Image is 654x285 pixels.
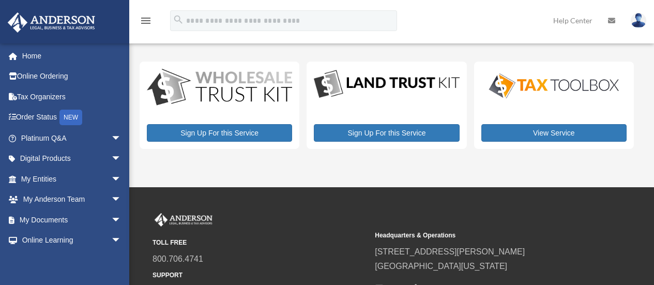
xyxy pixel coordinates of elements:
[153,237,368,248] small: TOLL FREE
[7,189,137,210] a: My Anderson Teamarrow_drop_down
[481,124,627,142] a: View Service
[173,14,184,25] i: search
[111,230,132,251] span: arrow_drop_down
[59,110,82,125] div: NEW
[7,107,137,128] a: Order StatusNEW
[153,213,215,227] img: Anderson Advisors Platinum Portal
[140,14,152,27] i: menu
[7,66,137,87] a: Online Ordering
[7,46,137,66] a: Home
[314,124,459,142] a: Sign Up For this Service
[147,124,292,142] a: Sign Up For this Service
[375,262,507,271] a: [GEOGRAPHIC_DATA][US_STATE]
[7,169,137,189] a: My Entitiesarrow_drop_down
[7,230,137,251] a: Online Learningarrow_drop_down
[314,69,459,100] img: LandTrust_lgo-1.jpg
[147,69,292,107] img: WS-Trust-Kit-lgo-1.jpg
[7,128,137,148] a: Platinum Q&Aarrow_drop_down
[5,12,98,33] img: Anderson Advisors Platinum Portal
[7,86,137,107] a: Tax Organizers
[111,128,132,149] span: arrow_drop_down
[7,148,132,169] a: Digital Productsarrow_drop_down
[375,230,590,241] small: Headquarters & Operations
[375,247,525,256] a: [STREET_ADDRESS][PERSON_NAME]
[153,270,368,281] small: SUPPORT
[7,209,137,230] a: My Documentsarrow_drop_down
[111,169,132,190] span: arrow_drop_down
[111,148,132,170] span: arrow_drop_down
[631,13,646,28] img: User Pic
[111,209,132,231] span: arrow_drop_down
[153,254,203,263] a: 800.706.4741
[111,189,132,211] span: arrow_drop_down
[140,18,152,27] a: menu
